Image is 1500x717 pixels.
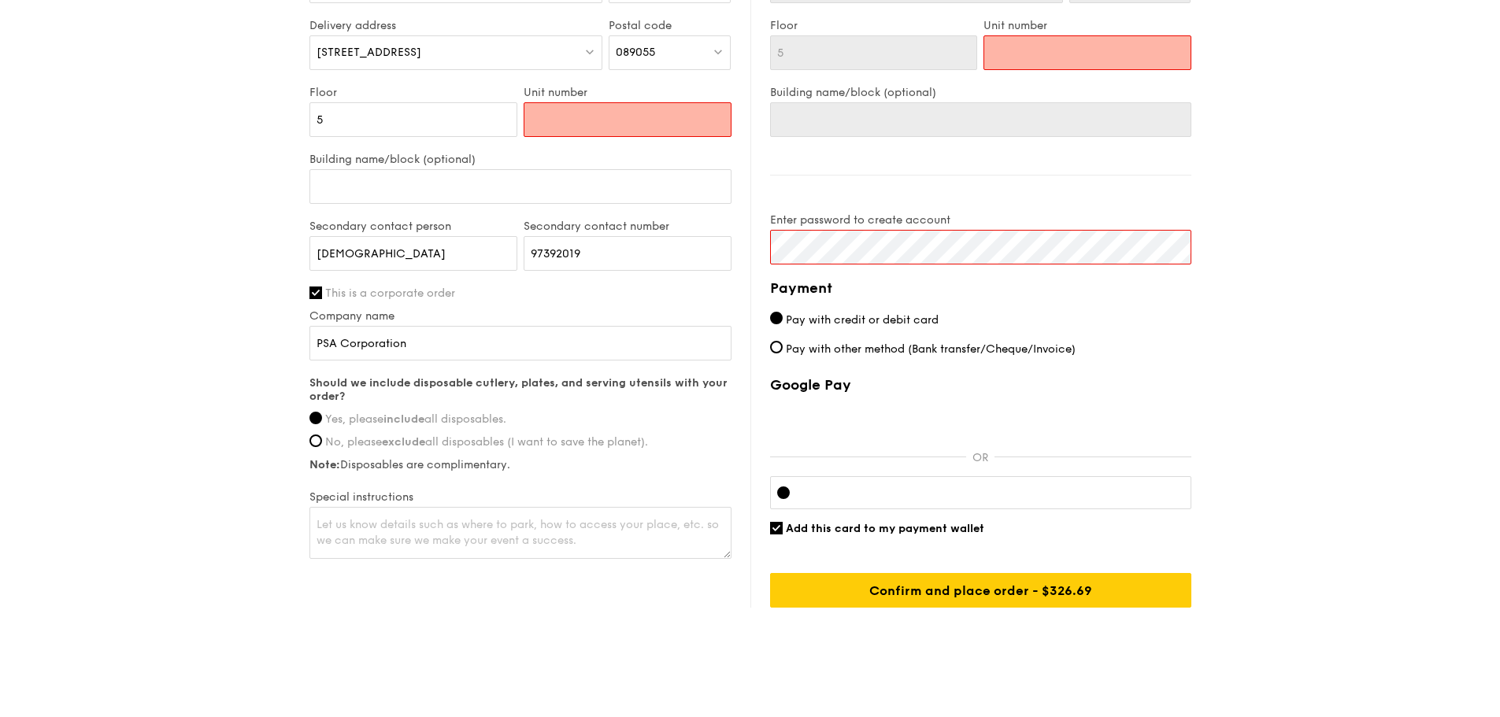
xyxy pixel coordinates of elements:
label: Secondary contact number [524,220,731,233]
label: Google Pay [770,376,1191,394]
p: OR [966,451,994,464]
label: Special instructions [309,490,731,504]
input: This is a corporate order [309,286,322,299]
strong: exclude [382,435,425,449]
iframe: Secure card payment input frame [802,486,1184,499]
label: Postal code [609,19,731,32]
strong: include [383,412,424,426]
label: Company name [309,309,731,323]
input: No, pleaseexcludeall disposables (I want to save the planet). [309,434,322,447]
strong: Should we include disposable cutlery, plates, and serving utensils with your order? [309,376,728,403]
label: Enter password to create account [770,213,1191,227]
label: Delivery address [309,19,603,32]
strong: Note: [309,458,340,471]
label: Building name/block (optional) [770,86,1191,99]
span: Pay with credit or debit card [786,313,939,327]
label: Building name/block (optional) [309,153,731,166]
span: [STREET_ADDRESS] [317,46,421,59]
h4: Payment [770,277,1191,299]
label: Disposables are complimentary. [309,458,731,471]
label: Unit number [983,19,1191,32]
img: icon-dropdown.fa26e9f9.svg [584,46,595,57]
span: This is a corporate order [325,286,455,300]
input: Confirm and place order - $326.69 [770,573,1191,608]
label: Secondary contact person [309,220,517,233]
span: Yes, please all disposables. [325,412,506,426]
span: 089055 [616,46,655,59]
label: Floor [309,86,517,99]
label: Floor [770,19,978,32]
label: Unit number [524,86,731,99]
iframe: Secure payment button frame [770,403,1191,438]
span: Pay with other method (Bank transfer/Cheque/Invoice) [786,342,1076,356]
input: Pay with other method (Bank transfer/Cheque/Invoice) [770,341,783,353]
img: icon-dropdown.fa26e9f9.svg [713,46,724,57]
span: No, please all disposables (I want to save the planet). [325,435,648,449]
input: Pay with credit or debit card [770,312,783,324]
input: Yes, pleaseincludeall disposables. [309,412,322,424]
span: Add this card to my payment wallet [786,522,984,535]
